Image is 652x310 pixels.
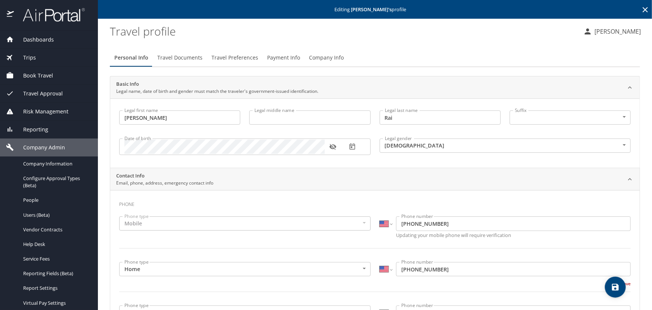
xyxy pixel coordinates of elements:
[351,6,392,13] strong: [PERSON_NAME] 's
[23,160,89,167] span: Company Information
[592,27,641,36] p: [PERSON_NAME]
[23,197,89,204] span: People
[100,7,650,12] p: Editing profile
[7,7,15,22] img: icon-airportal.png
[15,7,85,22] img: airportal-logo.png
[157,53,203,63] span: Travel Documents
[23,175,89,189] span: Configure Approval Types (Beta)
[14,72,53,80] span: Book Travel
[110,49,640,67] div: Profile
[510,110,631,125] div: ​
[114,53,148,63] span: Personal Info
[14,36,54,44] span: Dashboards
[23,212,89,219] span: Users (Beta)
[580,25,644,38] button: [PERSON_NAME]
[23,300,89,307] span: Virtual Pay Settings
[110,98,640,168] div: Basic InfoLegal name, date of birth and gender must match the traveler's government-issued identi...
[110,168,640,191] div: Contact InfoEmail, phone, address, emergency contact info
[309,53,344,63] span: Company Info
[116,88,318,95] p: Legal name, date of birth and gender must match the traveler's government-issued identification.
[14,107,68,116] span: Risk Management
[14,54,36,62] span: Trips
[110,19,577,43] h1: Travel profile
[23,241,89,248] span: Help Desk
[23,270,89,277] span: Reporting Fields (Beta)
[119,216,371,231] div: Mobile
[14,89,63,98] span: Travel Approval
[116,172,213,180] h2: Contact Info
[267,53,300,63] span: Payment Info
[116,180,213,186] p: Email, phone, address, emergency contact info
[119,196,631,209] h3: Phone
[396,233,631,238] p: Updating your mobile phone will require verification
[116,80,318,88] h2: Basic Info
[380,139,631,153] div: [DEMOGRAPHIC_DATA]
[110,76,640,99] div: Basic InfoLegal name, date of birth and gender must match the traveler's government-issued identi...
[211,53,258,63] span: Travel Preferences
[14,125,48,134] span: Reporting
[119,262,371,276] div: Home
[23,255,89,262] span: Service Fees
[14,143,65,152] span: Company Admin
[23,226,89,233] span: Vendor Contracts
[605,277,626,298] button: save
[23,285,89,292] span: Report Settings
